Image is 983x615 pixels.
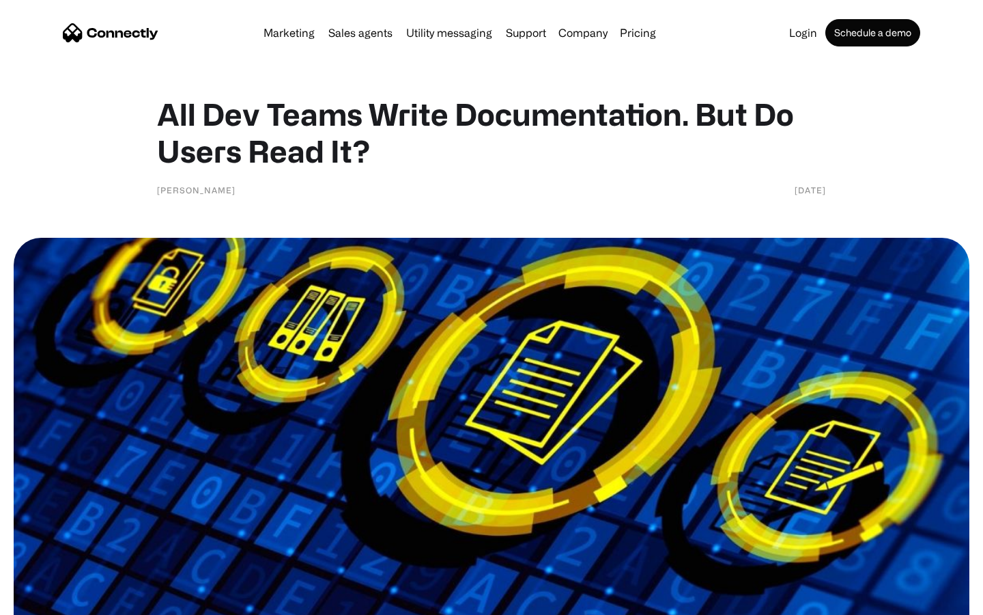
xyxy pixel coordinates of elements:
[63,23,158,43] a: home
[558,23,608,42] div: Company
[795,183,826,197] div: [DATE]
[554,23,612,42] div: Company
[784,27,823,38] a: Login
[27,591,82,610] ul: Language list
[500,27,552,38] a: Support
[258,27,320,38] a: Marketing
[323,27,398,38] a: Sales agents
[825,19,920,46] a: Schedule a demo
[401,27,498,38] a: Utility messaging
[157,183,236,197] div: [PERSON_NAME]
[14,591,82,610] aside: Language selected: English
[157,96,826,169] h1: All Dev Teams Write Documentation. But Do Users Read It?
[614,27,661,38] a: Pricing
